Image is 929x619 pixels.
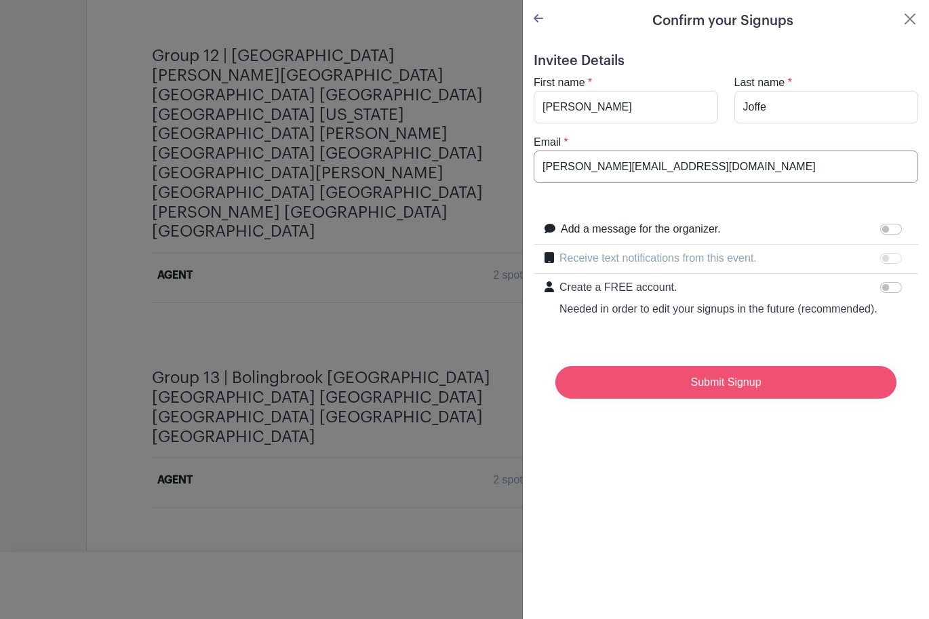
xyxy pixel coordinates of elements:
[555,366,896,399] input: Submit Signup
[534,75,585,91] label: First name
[734,75,785,91] label: Last name
[559,301,877,317] p: Needed in order to edit your signups in the future (recommended).
[534,134,561,151] label: Email
[534,53,918,69] h5: Invitee Details
[559,250,757,266] label: Receive text notifications from this event.
[561,221,721,237] label: Add a message for the organizer.
[652,11,793,31] h5: Confirm your Signups
[902,11,918,27] button: Close
[559,279,877,296] p: Create a FREE account.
